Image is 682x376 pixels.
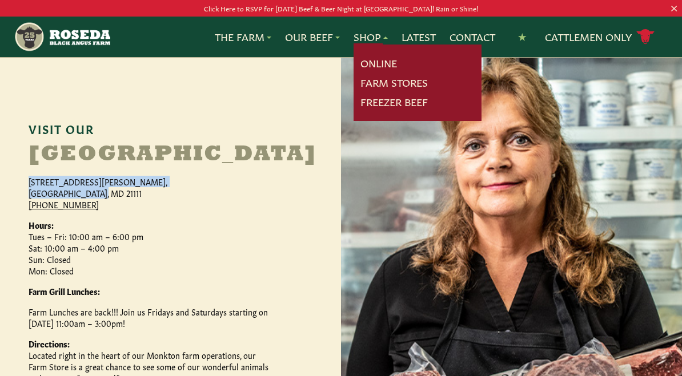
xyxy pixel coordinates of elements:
[360,75,428,90] a: Farm Stores
[29,219,268,276] p: Tues – Fri: 10:00 am – 6:00 pm Sat: 10:00 am – 4:00 pm Sun: Closed Mon: Closed
[29,306,268,329] p: Farm Lunches are back!!! Join us Fridays and Saturdays starting on [DATE] 11:00am – 3:00pm!
[450,30,495,45] a: Contact
[29,285,100,297] strong: Farm Grill Lunches:
[29,144,313,167] h2: [GEOGRAPHIC_DATA]
[360,56,397,71] a: Online
[29,219,54,231] strong: Hours:
[29,338,70,349] strong: Directions:
[285,30,340,45] a: Our Beef
[29,199,99,210] a: [PHONE_NUMBER]
[29,176,268,210] p: [STREET_ADDRESS][PERSON_NAME], [GEOGRAPHIC_DATA], MD 21111
[402,30,436,45] a: Latest
[545,27,655,47] a: Cattlemen Only
[215,30,271,45] a: The Farm
[14,17,668,57] nav: Main Navigation
[29,122,313,135] h6: Visit Our
[354,30,388,45] a: Shop
[34,2,648,14] p: Click Here to RSVP for [DATE] Beef & Beer Night at [GEOGRAPHIC_DATA]! Rain or Shine!
[360,95,428,110] a: Freezer Beef
[14,21,111,52] img: https://roseda.com/wp-content/uploads/2021/05/roseda-25-header.png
